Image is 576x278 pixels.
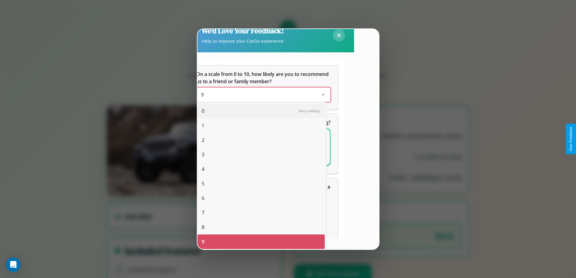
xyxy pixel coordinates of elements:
div: 5 [197,176,325,191]
span: Very unlikely [299,108,320,113]
span: 7 [202,209,204,216]
span: 2 [202,136,204,144]
span: 6 [202,195,204,202]
div: 8 [197,220,325,234]
div: 9 [197,234,325,249]
div: 1 [197,118,325,133]
div: Open Intercom Messenger [6,257,21,272]
h5: On a scale from 0 to 10, how likely are you to recommend us to a friend or family member? [196,70,330,85]
h2: We'd Love Your Feedback! [202,26,284,36]
span: 8 [202,224,204,231]
div: 7 [197,205,325,220]
div: 3 [197,147,325,162]
span: Which of the following features do you value the most in a vehicle? [196,183,331,197]
div: Give Feedback [569,127,573,151]
div: On a scale from 0 to 10, how likely are you to recommend us to a friend or family member? [189,66,338,109]
span: 1 [202,122,204,129]
div: 6 [197,191,325,205]
div: On a scale from 0 to 10, how likely are you to recommend us to a friend or family member? [196,87,330,102]
p: Help us improve your CarGo experience [202,37,284,45]
span: 4 [202,165,204,173]
span: What can we do to make your experience more satisfying? [196,119,330,126]
span: 5 [202,180,204,187]
span: 9 [201,91,204,98]
div: 2 [197,133,325,147]
div: 0 [197,104,325,118]
span: 0 [202,107,204,115]
span: 9 [202,238,204,245]
div: 10 [197,249,325,263]
span: 3 [202,151,204,158]
div: 4 [197,162,325,176]
span: On a scale from 0 to 10, how likely are you to recommend us to a friend or family member? [196,71,330,85]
